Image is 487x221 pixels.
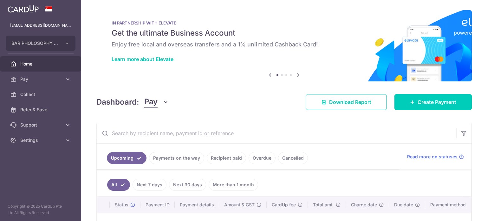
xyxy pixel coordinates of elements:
a: Upcoming [107,152,146,164]
a: Learn more about Elevate [112,56,173,62]
img: CardUp [8,5,39,13]
span: Pay [144,96,158,108]
span: Collect [20,91,62,98]
a: Create Payment [394,94,472,110]
button: Pay [144,96,169,108]
span: Refer & Save [20,107,62,113]
a: All [107,179,130,191]
th: Payment method [425,197,473,213]
p: [EMAIL_ADDRESS][DOMAIN_NAME] [10,22,71,29]
span: BAR PHOLOSOPHY PTE. LTD. [11,40,58,46]
a: Next 7 days [133,179,166,191]
a: Read more on statuses [407,154,464,160]
a: Recipient paid [207,152,246,164]
p: IN PARTNERSHIP WITH ELEVATE [112,20,457,25]
span: Read more on statuses [407,154,458,160]
input: Search by recipient name, payment id or reference [97,123,456,143]
h5: Get the ultimate Business Account [112,28,457,38]
button: BAR PHOLOSOPHY PTE. LTD. [6,36,75,51]
span: Home [20,61,62,67]
img: Renovation banner [96,10,472,81]
th: Payment details [175,197,219,213]
span: Settings [20,137,62,143]
span: CardUp fee [272,202,296,208]
span: Download Report [329,98,371,106]
h4: Dashboard: [96,96,139,108]
span: Pay [20,76,62,82]
a: Overdue [249,152,276,164]
span: Support [20,122,62,128]
span: Status [115,202,128,208]
a: Payments on the way [149,152,204,164]
a: Cancelled [278,152,308,164]
a: More than 1 month [209,179,258,191]
span: Amount & GST [224,202,255,208]
th: Payment ID [140,197,175,213]
a: Next 30 days [169,179,206,191]
span: Charge date [351,202,377,208]
span: Create Payment [418,98,456,106]
span: Total amt. [313,202,334,208]
span: Due date [394,202,413,208]
h6: Enjoy free local and overseas transfers and a 1% unlimited Cashback Card! [112,41,457,48]
a: Download Report [306,94,387,110]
